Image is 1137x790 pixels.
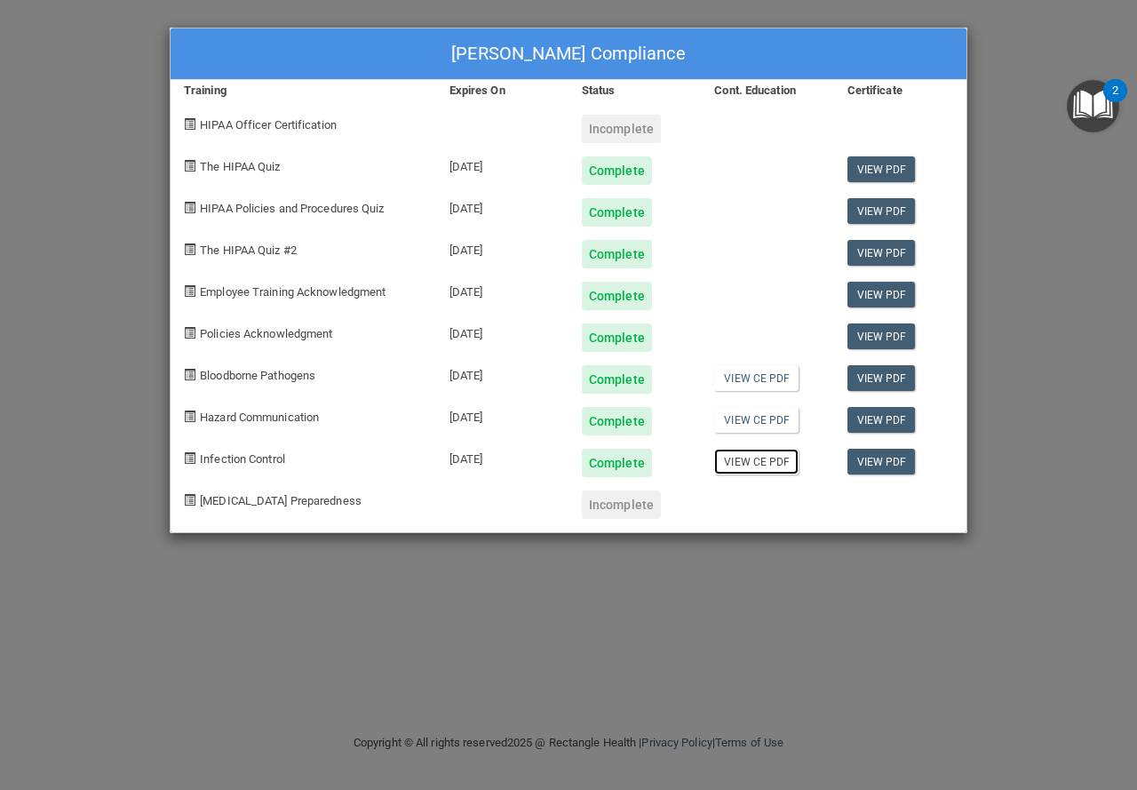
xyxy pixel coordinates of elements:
div: Complete [582,240,652,268]
div: Incomplete [582,491,661,519]
div: [PERSON_NAME] Compliance [171,28,966,80]
span: Bloodborne Pathogens [200,369,315,382]
span: Policies Acknowledgment [200,327,332,340]
div: Complete [582,407,652,435]
a: View PDF [847,323,916,349]
div: Complete [582,449,652,477]
span: Employee Training Acknowledgment [200,285,386,299]
span: The HIPAA Quiz [200,160,280,173]
div: Status [568,80,701,101]
span: Hazard Communication [200,411,319,424]
div: [DATE] [436,310,568,352]
div: Complete [582,282,652,310]
span: HIPAA Officer Certification [200,118,337,132]
a: View PDF [847,282,916,307]
div: Certificate [834,80,966,101]
a: View PDF [847,198,916,224]
div: Cont. Education [701,80,833,101]
div: [DATE] [436,268,568,310]
div: [DATE] [436,227,568,268]
div: Complete [582,365,652,394]
div: [DATE] [436,143,568,185]
a: View CE PDF [714,449,799,475]
div: Complete [582,198,652,227]
div: Incomplete [582,115,661,143]
a: View PDF [847,240,916,266]
button: Open Resource Center, 2 new notifications [1067,80,1119,132]
a: View CE PDF [714,407,799,433]
div: [DATE] [436,352,568,394]
span: The HIPAA Quiz #2 [200,243,297,257]
div: [DATE] [436,185,568,227]
a: View PDF [847,365,916,391]
div: Complete [582,156,652,185]
div: Expires On [436,80,568,101]
div: Training [171,80,436,101]
a: View PDF [847,407,916,433]
div: Complete [582,323,652,352]
div: [DATE] [436,394,568,435]
a: View PDF [847,449,916,475]
div: 2 [1112,91,1118,114]
a: View PDF [847,156,916,182]
div: [DATE] [436,435,568,477]
span: Infection Control [200,452,285,466]
span: HIPAA Policies and Procedures Quiz [200,202,384,215]
a: View CE PDF [714,365,799,391]
span: [MEDICAL_DATA] Preparedness [200,494,362,507]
